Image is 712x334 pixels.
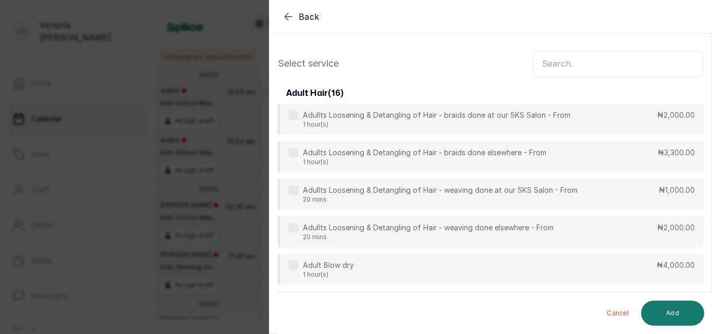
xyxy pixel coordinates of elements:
[303,222,554,233] p: Adullts Loosening & Detangling of Hair - weaving done elsewhere - From
[303,233,554,241] p: 20 mins
[659,185,695,195] p: ₦1,000.00
[303,270,354,279] p: 1 hour(s)
[657,222,695,233] p: ₦2,000.00
[598,301,637,326] button: Cancel
[299,10,320,23] span: Back
[641,301,704,326] button: Add
[303,158,546,166] p: 1 hour(s)
[286,87,343,100] h3: adult hair ( 16 )
[303,185,578,195] p: Adullts Loosening & Detangling of Hair - weaving done at our SKS Salon - From
[658,147,695,158] p: ₦3,300.00
[278,56,339,71] p: Select service
[657,260,695,270] p: ₦4,000.00
[303,195,578,204] p: 20 mins
[303,110,570,120] p: Adullts Loosening & Detangling of Hair - braids done at our SKS Salon - From
[657,110,695,120] p: ₦2,000.00
[282,10,320,23] button: Back
[303,147,546,158] p: Adullts Loosening & Detangling of Hair - braids done elsewhere - From
[533,51,703,77] input: Search.
[303,120,570,129] p: 1 hour(s)
[303,260,354,270] p: Adult Blow dry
